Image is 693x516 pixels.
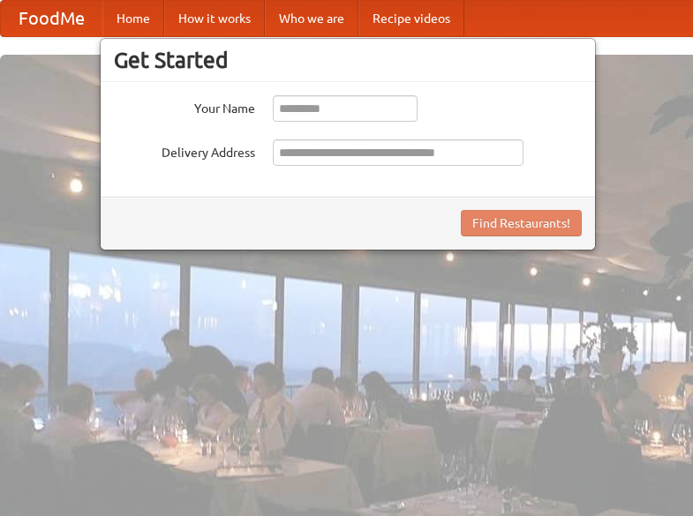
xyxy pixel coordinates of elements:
[114,95,255,117] label: Your Name
[102,1,164,36] a: Home
[265,1,358,36] a: Who we are
[114,139,255,161] label: Delivery Address
[114,47,582,73] h3: Get Started
[164,1,265,36] a: How it works
[1,1,102,36] a: FoodMe
[358,1,464,36] a: Recipe videos
[461,210,582,236] button: Find Restaurants!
